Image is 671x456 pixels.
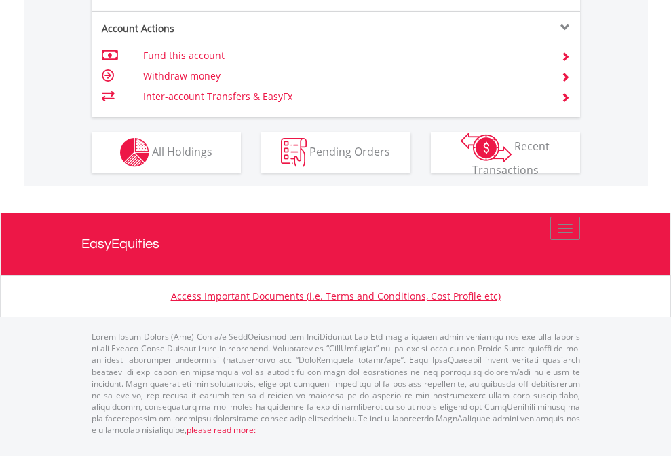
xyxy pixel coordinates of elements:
[309,143,390,158] span: Pending Orders
[461,133,512,162] img: transactions-zar-wht.png
[92,331,580,436] p: Lorem Ipsum Dolors (Ame) Con a/e SeddOeiusmod tem InciDiduntut Lab Etd mag aliquaen admin veniamq...
[92,22,336,35] div: Account Actions
[281,138,307,167] img: pending_instructions-wht.png
[120,138,149,167] img: holdings-wht.png
[187,424,256,436] a: please read more:
[261,132,410,173] button: Pending Orders
[152,143,212,158] span: All Holdings
[92,132,241,173] button: All Holdings
[81,213,590,275] a: EasyEquities
[143,46,544,66] td: Fund this account
[143,86,544,107] td: Inter-account Transfers & EasyFx
[143,66,544,86] td: Withdraw money
[431,132,580,173] button: Recent Transactions
[171,290,501,302] a: Access Important Documents (i.e. Terms and Conditions, Cost Profile etc)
